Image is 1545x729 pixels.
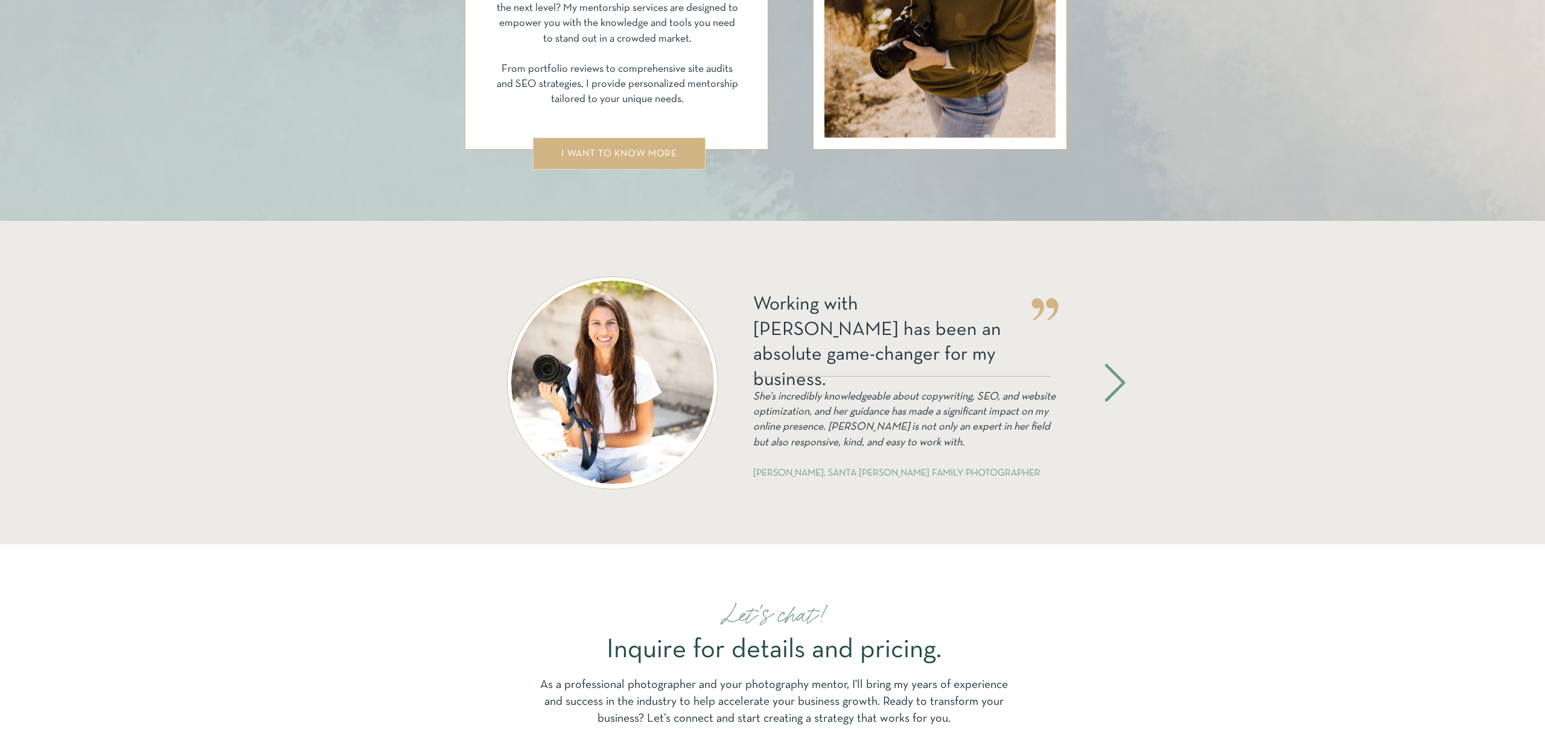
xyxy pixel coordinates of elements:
a: I WANT TO KNOW MORE [550,149,688,158]
p: Inquire for details and pricing. [531,634,1017,661]
p: Working with [PERSON_NAME] has been an absolute game-changer for my business. [753,293,1005,317]
i: She’s incredibly knowledgeable about copywriting, SEO, and website optimization, and her guidance... [753,392,1056,448]
p: [PERSON_NAME], Santa [PERSON_NAME] Family Photographer [753,465,1074,484]
p: Let's chat! [623,598,924,625]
